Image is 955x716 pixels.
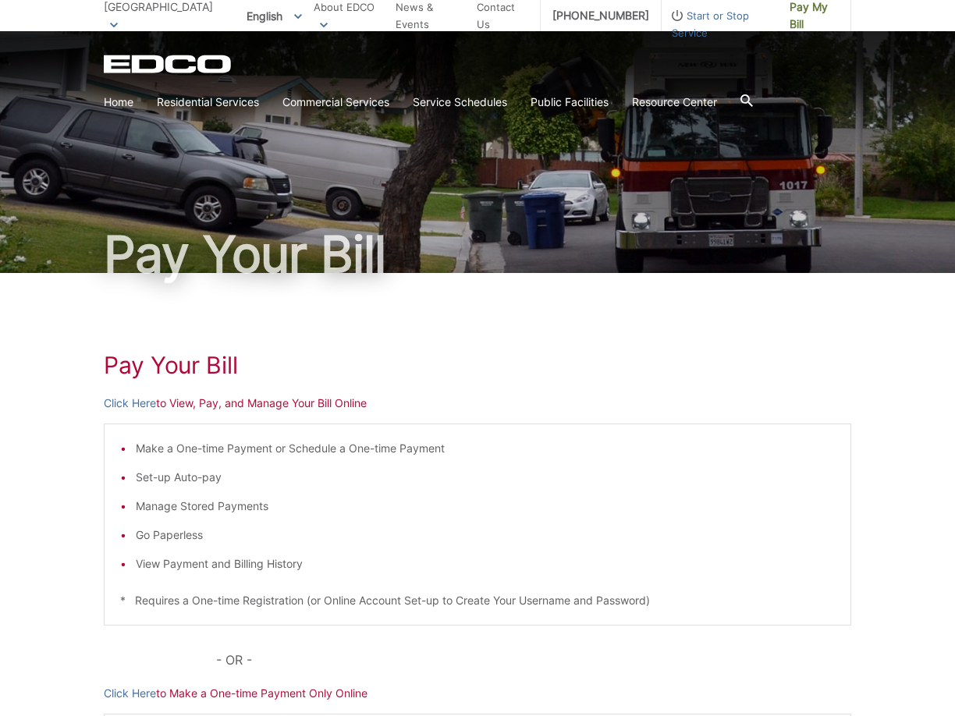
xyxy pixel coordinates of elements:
li: Go Paperless [136,526,835,544]
a: Public Facilities [531,94,609,111]
span: English [235,3,314,29]
a: Click Here [104,395,156,412]
li: Set-up Auto-pay [136,469,835,486]
a: Commercial Services [282,94,389,111]
a: Residential Services [157,94,259,111]
p: to View, Pay, and Manage Your Bill Online [104,395,851,412]
a: Resource Center [632,94,717,111]
h1: Pay Your Bill [104,351,851,379]
li: View Payment and Billing History [136,555,835,572]
a: Click Here [104,685,156,702]
a: Home [104,94,133,111]
p: - OR - [216,649,851,671]
p: * Requires a One-time Registration (or Online Account Set-up to Create Your Username and Password) [120,592,835,609]
h1: Pay Your Bill [104,229,851,279]
a: EDCD logo. Return to the homepage. [104,55,233,73]
li: Manage Stored Payments [136,498,835,515]
p: to Make a One-time Payment Only Online [104,685,851,702]
li: Make a One-time Payment or Schedule a One-time Payment [136,440,835,457]
a: Service Schedules [413,94,507,111]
